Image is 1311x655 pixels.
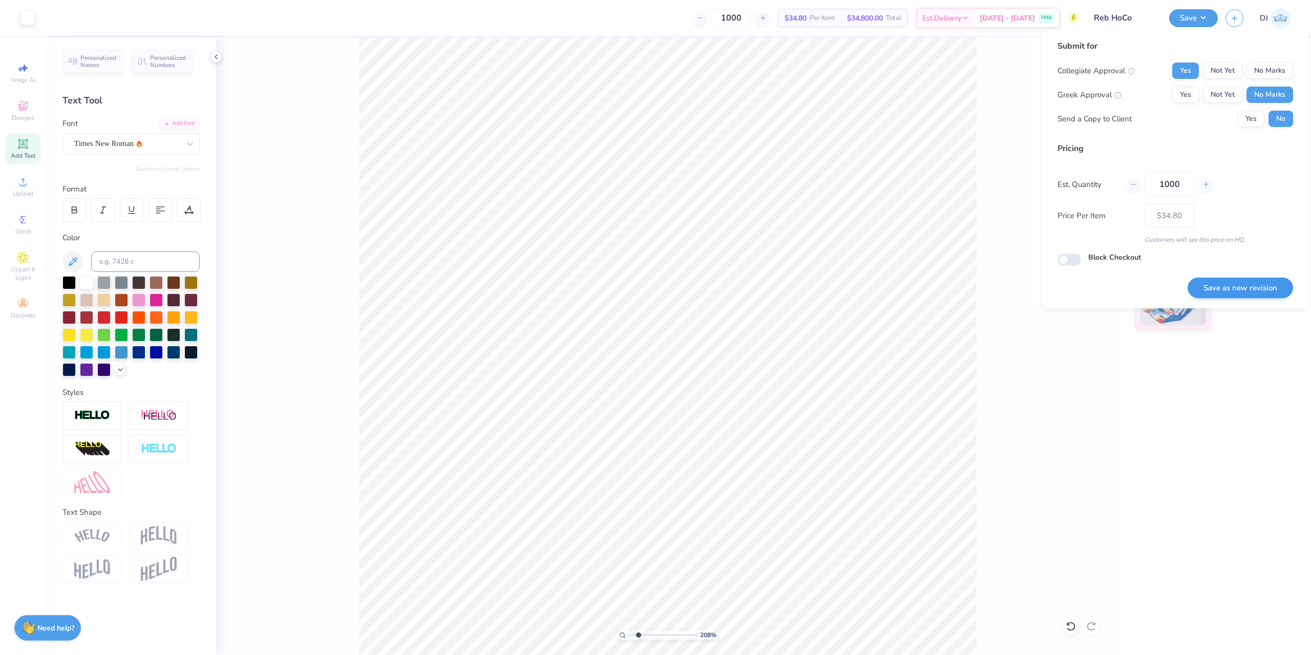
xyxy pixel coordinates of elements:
button: Yes [1172,87,1199,103]
div: Text Tool [62,94,200,108]
label: Price Per Item [1058,210,1137,222]
span: Greek [15,227,31,236]
div: Submit for [1058,40,1293,52]
span: Decorate [11,311,35,320]
button: Not Yet [1203,87,1242,103]
button: Save [1169,9,1218,27]
span: Clipart & logos [5,265,41,282]
label: Font [62,118,78,130]
span: Personalized Names [80,54,117,69]
span: FREE [1041,14,1052,22]
img: Negative Space [141,443,177,455]
span: Per Item [810,13,835,24]
strong: Need help? [37,623,74,633]
div: Styles [62,387,200,398]
input: Untitled Design [1086,8,1161,28]
img: 3d Illusion [74,441,110,457]
label: Est. Quantity [1058,179,1118,191]
span: Est. Delivery [922,13,961,24]
img: Arc [74,529,110,543]
img: Shadow [141,409,177,422]
span: Total [886,13,901,24]
div: Pricing [1058,142,1293,155]
button: Switch to Greek Letters [136,165,200,173]
button: No Marks [1246,87,1293,103]
button: Not Yet [1203,62,1242,79]
span: Personalized Numbers [150,54,186,69]
button: Save as new revision [1188,278,1293,299]
input: e.g. 7428 c [91,251,200,272]
a: DJ [1260,8,1291,28]
img: Flag [74,559,110,579]
span: Add Text [11,152,35,160]
div: Collegiate Approval [1058,65,1135,77]
button: No Marks [1246,62,1293,79]
img: Arch [141,526,177,545]
button: Yes [1172,62,1199,79]
span: Designs [12,114,34,122]
div: Format [62,183,201,195]
span: DJ [1260,12,1268,24]
img: Danyl Jon Ferrer [1271,8,1291,28]
div: Text Shape [62,506,200,518]
span: $34,800.00 [847,13,883,24]
span: [DATE] - [DATE] [980,13,1035,24]
img: Rise [141,557,177,582]
span: $34.80 [785,13,807,24]
div: Color [62,232,200,244]
div: Send a Copy to Client [1058,113,1132,125]
span: Image AI [11,76,35,84]
div: Customers will see this price on HQ. [1058,235,1293,244]
div: Add Font [159,118,200,130]
input: – – [711,9,751,27]
button: Yes [1238,111,1264,127]
input: – – [1145,173,1194,196]
label: Block Checkout [1088,252,1141,263]
span: 208 % [700,630,716,640]
img: Free Distort [74,471,110,493]
img: Stroke [74,410,110,421]
span: Upload [13,189,33,198]
button: No [1268,111,1293,127]
div: Greek Approval [1058,89,1122,101]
